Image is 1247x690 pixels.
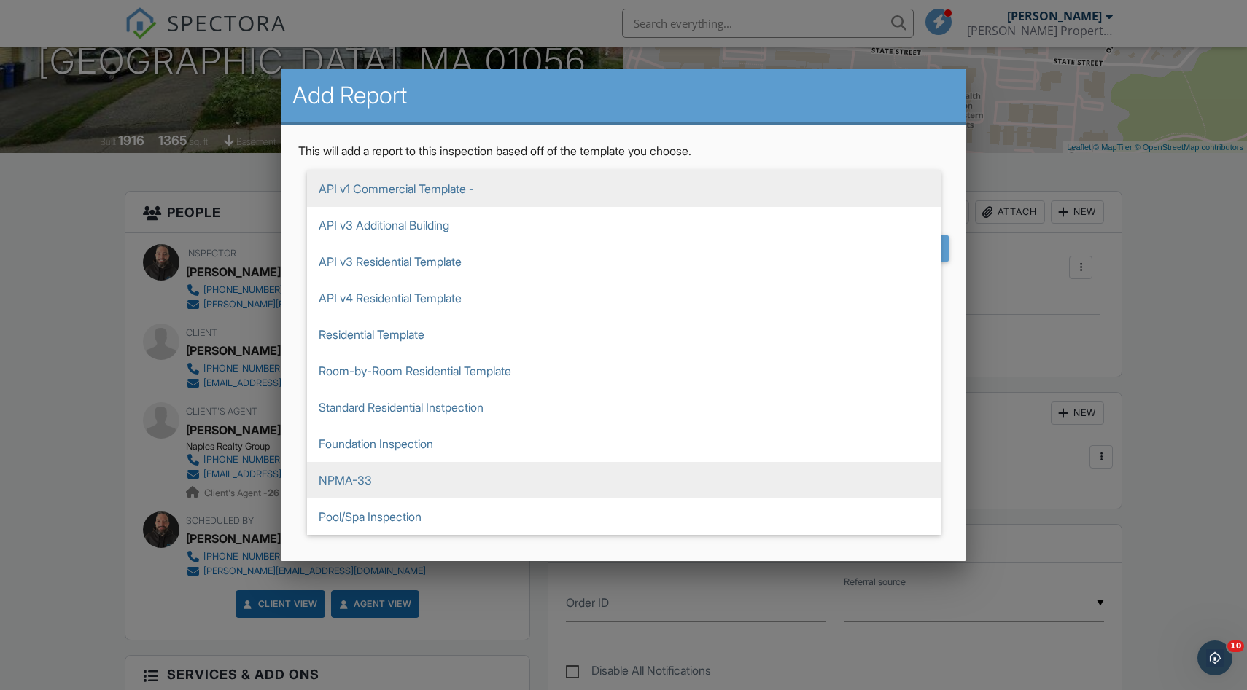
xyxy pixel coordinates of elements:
[1197,640,1232,675] iframe: Intercom live chat
[307,426,941,462] span: Foundation Inspection
[307,207,941,243] span: API v3 Additional Building
[1227,640,1244,652] span: 10
[307,243,941,280] span: API v3 Residential Template
[307,353,941,389] span: Room-by-Room Residential Template
[307,280,941,316] span: API v4 Residential Template
[307,170,941,207] span: API v1 Commercial Template -
[307,462,941,498] span: NPMA-33
[307,389,941,426] span: Standard Residential Instpection
[298,143,949,159] p: This will add a report to this inspection based off of the template you choose.
[292,81,955,110] h2: Add Report
[307,498,941,535] span: Pool/Spa Inspection
[307,316,941,353] span: Residential Template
